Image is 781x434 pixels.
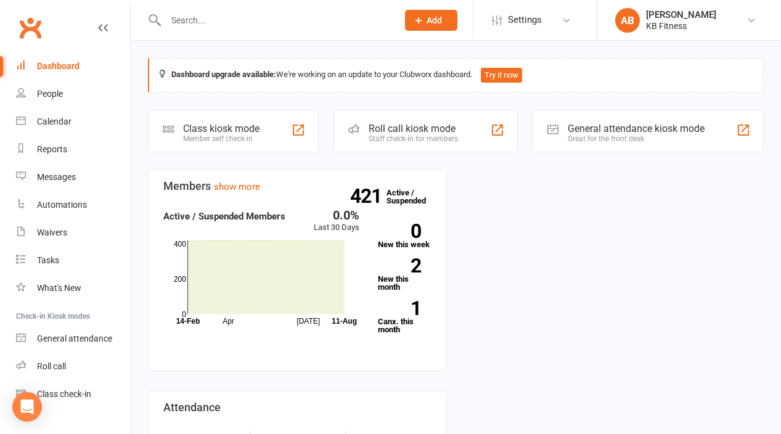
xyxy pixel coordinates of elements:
[183,134,260,143] div: Member self check-in
[386,179,441,214] a: 421Active / Suspended
[646,9,716,20] div: [PERSON_NAME]
[37,172,76,182] div: Messages
[15,12,46,43] a: Clubworx
[163,180,431,192] h3: Members
[16,353,130,380] a: Roll call
[568,123,705,134] div: General attendance kiosk mode
[16,52,130,80] a: Dashboard
[37,283,81,293] div: What's New
[163,401,431,414] h3: Attendance
[369,134,458,143] div: Staff check-in for members
[378,258,431,291] a: 2New this month
[214,181,260,192] a: show more
[646,20,716,31] div: KB Fitness
[16,274,130,302] a: What's New
[378,222,421,240] strong: 0
[171,70,276,79] strong: Dashboard upgrade available:
[16,108,130,136] a: Calendar
[508,6,542,34] span: Settings
[37,144,67,154] div: Reports
[378,256,421,275] strong: 2
[615,8,640,33] div: AB
[481,68,522,83] button: Try it now
[148,58,764,92] div: We're working on an update to your Clubworx dashboard.
[369,123,458,134] div: Roll call kiosk mode
[16,325,130,353] a: General attendance kiosk mode
[314,209,359,221] div: 0.0%
[37,389,91,399] div: Class check-in
[16,380,130,408] a: Class kiosk mode
[427,15,442,25] span: Add
[378,301,431,334] a: 1Canx. this month
[163,211,285,222] strong: Active / Suspended Members
[162,12,390,29] input: Search...
[314,209,359,234] div: Last 30 Days
[405,10,457,31] button: Add
[350,187,386,205] strong: 421
[37,334,112,343] div: General attendance
[16,136,130,163] a: Reports
[16,191,130,219] a: Automations
[16,219,130,247] a: Waivers
[37,117,72,126] div: Calendar
[378,224,431,248] a: 0New this week
[37,255,59,265] div: Tasks
[16,247,130,274] a: Tasks
[16,80,130,108] a: People
[37,361,66,371] div: Roll call
[37,89,63,99] div: People
[37,227,67,237] div: Waivers
[16,163,130,191] a: Messages
[183,123,260,134] div: Class kiosk mode
[568,134,705,143] div: Great for the front desk
[378,299,421,317] strong: 1
[12,392,42,422] div: Open Intercom Messenger
[37,61,80,71] div: Dashboard
[37,200,87,210] div: Automations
